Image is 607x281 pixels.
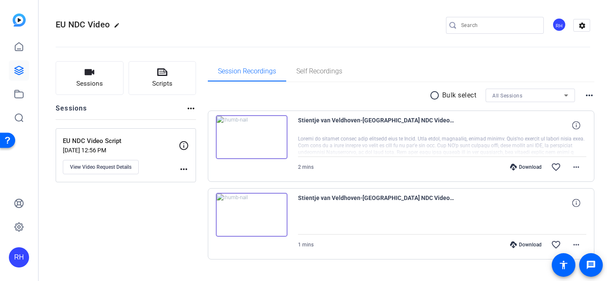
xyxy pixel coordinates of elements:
[296,68,342,75] span: Self Recordings
[298,242,314,248] span: 1 mins
[559,260,569,270] mat-icon: accessibility
[129,61,196,95] button: Scripts
[63,147,179,154] p: [DATE] 12:56 PM
[186,103,196,113] mat-icon: more_horiz
[298,193,454,213] span: Stientje van Veldhoven-[GEOGRAPHIC_DATA] NDC Video-EU NDC Video Script -1754899152006-webcam
[571,240,581,250] mat-icon: more_horiz
[461,20,537,30] input: Search
[574,19,591,32] mat-icon: settings
[56,61,124,95] button: Sessions
[114,22,124,32] mat-icon: edit
[70,164,132,170] span: View Video Request Details
[492,93,522,99] span: All Sessions
[218,68,276,75] span: Session Recordings
[179,164,189,174] mat-icon: more_horiz
[552,18,566,32] div: RH
[63,160,139,174] button: View Video Request Details
[506,241,546,248] div: Download
[430,90,442,100] mat-icon: radio_button_unchecked
[63,136,179,146] p: EU NDC Video Script
[551,240,561,250] mat-icon: favorite_border
[506,164,546,170] div: Download
[584,90,594,100] mat-icon: more_horiz
[13,14,26,27] img: blue-gradient.svg
[76,79,103,89] span: Sessions
[442,90,477,100] p: Bulk select
[152,79,172,89] span: Scripts
[9,247,29,267] div: RH
[586,260,596,270] mat-icon: message
[56,103,87,119] h2: Sessions
[216,115,287,159] img: thumb-nail
[56,19,110,30] span: EU NDC Video
[298,115,454,135] span: Stientje van Veldhoven-[GEOGRAPHIC_DATA] NDC Video-EU NDC Video Script -1754899739729-webcam
[298,164,314,170] span: 2 mins
[551,162,561,172] mat-icon: favorite_border
[552,18,567,32] ngx-avatar: Riley Harding
[571,162,581,172] mat-icon: more_horiz
[216,193,287,237] img: thumb-nail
